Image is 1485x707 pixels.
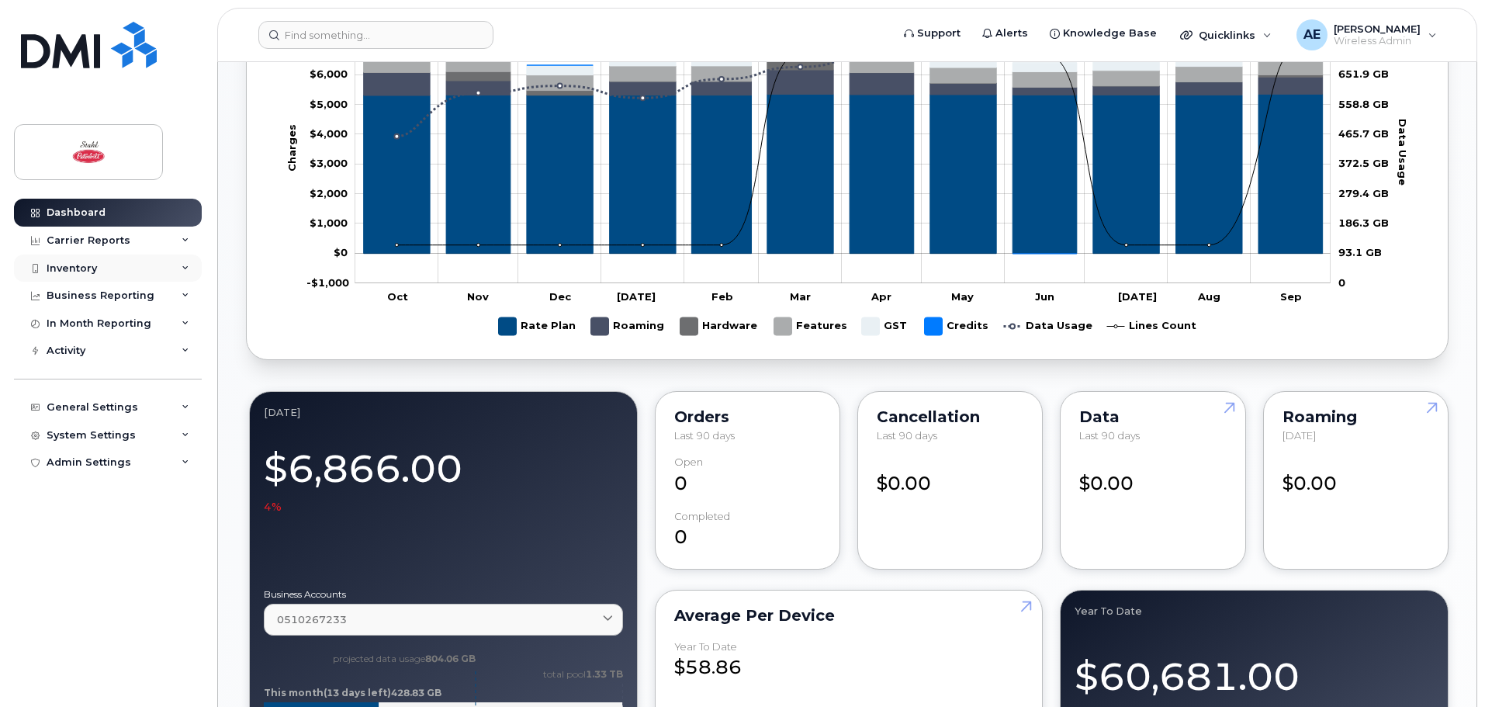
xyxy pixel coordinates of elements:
[617,290,656,303] tspan: [DATE]
[264,687,324,698] tspan: This month
[1338,68,1389,80] tspan: 651.9 GB
[310,98,348,110] g: $0
[1079,411,1226,423] div: Data
[310,217,348,229] g: $0
[310,157,348,169] tspan: $3,000
[1338,217,1389,229] tspan: 186.3 GB
[1286,19,1448,50] div: Alex Estrada
[674,456,703,468] div: Open
[324,687,391,698] tspan: (13 days left)
[310,98,348,110] tspan: $5,000
[306,276,349,289] g: $0
[674,609,1024,622] div: Average per Device
[467,290,489,303] tspan: Nov
[1035,290,1054,303] tspan: Jun
[264,499,282,515] span: 4%
[542,668,623,680] text: total pool
[1338,157,1389,169] tspan: 372.5 GB
[893,18,971,49] a: Support
[1118,290,1157,303] tspan: [DATE]
[1199,29,1255,41] span: Quicklinks
[310,68,348,80] tspan: $6,000
[1338,187,1389,199] tspan: 279.4 GB
[1338,98,1389,110] tspan: 558.8 GB
[1107,311,1196,341] g: Lines Count
[917,26,961,41] span: Support
[1334,35,1421,47] span: Wireless Admin
[711,290,733,303] tspan: Feb
[334,246,348,258] tspan: $0
[310,217,348,229] tspan: $1,000
[1280,290,1302,303] tspan: Sep
[1039,18,1168,49] a: Knowledge Base
[1338,127,1389,140] tspan: 465.7 GB
[1282,411,1429,423] div: Roaming
[1282,456,1429,497] div: $0.00
[674,511,730,522] div: completed
[364,70,1323,95] g: Roaming
[1334,23,1421,35] span: [PERSON_NAME]
[1063,26,1157,41] span: Knowledge Base
[971,18,1039,49] a: Alerts
[871,290,891,303] tspan: Apr
[286,124,298,172] tspan: Charges
[310,157,348,169] g: $0
[674,641,1024,681] div: $58.86
[877,456,1023,497] div: $0.00
[1303,26,1321,44] span: AE
[499,311,1196,341] g: Legend
[877,429,937,442] span: Last 90 days
[1075,636,1434,704] div: $60,681.00
[586,668,623,680] tspan: 1.33 TB
[264,406,623,418] div: September 2025
[877,411,1023,423] div: Cancellation
[310,187,348,199] g: $0
[674,456,821,497] div: 0
[1075,605,1434,617] div: Year to Date
[499,311,576,341] g: Rate Plan
[674,411,821,423] div: Orders
[425,653,476,664] tspan: 804.06 GB
[310,68,348,80] g: $0
[264,438,623,515] div: $6,866.00
[1338,246,1382,258] tspan: 93.1 GB
[1197,290,1220,303] tspan: Aug
[1169,19,1282,50] div: Quicklinks
[364,94,1323,253] g: Rate Plan
[364,46,1323,91] g: Features
[1397,119,1409,185] tspan: Data Usage
[925,311,988,341] g: Credits
[774,311,847,341] g: Features
[264,590,623,599] label: Business Accounts
[790,290,811,303] tspan: Mar
[1282,429,1316,442] span: [DATE]
[549,290,572,303] tspan: Dec
[951,290,974,303] tspan: May
[310,187,348,199] tspan: $2,000
[387,290,408,303] tspan: Oct
[286,9,1410,341] g: Chart
[591,311,665,341] g: Roaming
[310,127,348,140] tspan: $4,000
[674,429,735,442] span: Last 90 days
[862,311,909,341] g: GST
[680,311,759,341] g: Hardware
[1004,311,1092,341] g: Data Usage
[310,127,348,140] g: $0
[391,687,441,698] tspan: 428.83 GB
[258,21,493,49] input: Find something...
[333,653,476,664] text: projected data usage
[306,276,349,289] tspan: -$1,000
[277,612,347,627] span: 0510267233
[995,26,1028,41] span: Alerts
[674,511,821,551] div: 0
[674,641,737,653] div: Year to Date
[1079,456,1226,497] div: $0.00
[1338,276,1345,289] tspan: 0
[1079,429,1140,442] span: Last 90 days
[264,604,623,636] a: 0510267233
